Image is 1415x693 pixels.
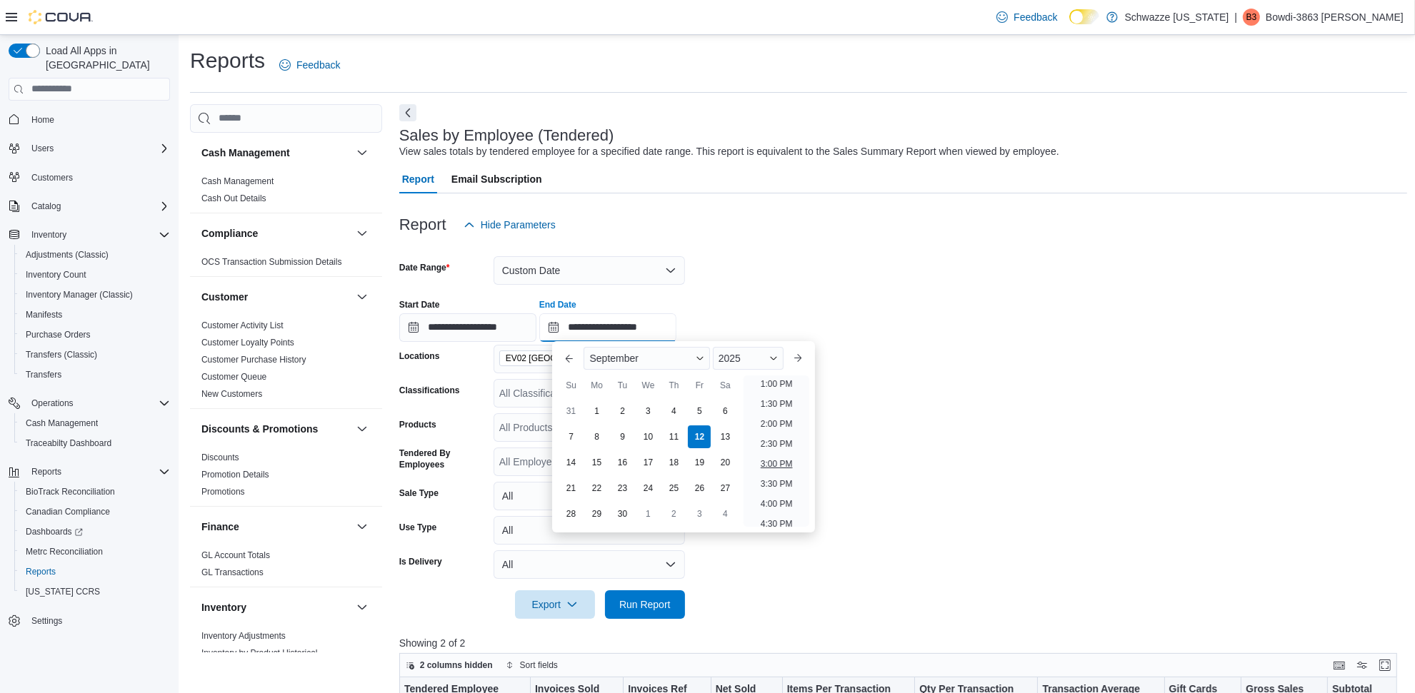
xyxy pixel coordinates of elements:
[20,503,116,520] a: Canadian Compliance
[26,395,79,412] button: Operations
[201,226,351,241] button: Compliance
[458,211,561,239] button: Hide Parameters
[14,562,176,582] button: Reports
[26,169,79,186] a: Customers
[9,103,170,669] nav: Complex example
[26,463,170,480] span: Reports
[190,317,382,408] div: Customer
[20,306,170,323] span: Manifests
[1069,24,1070,25] span: Dark Mode
[399,385,460,396] label: Classifications
[201,470,269,480] a: Promotion Details
[636,374,659,397] div: We
[26,269,86,280] span: Inventory Count
[201,648,318,658] a: Inventory by Product Historical
[20,435,170,452] span: Traceabilty Dashboard
[755,395,799,413] li: 1:30 PM
[26,369,61,380] span: Transfers
[14,265,176,285] button: Inventory Count
[20,415,170,432] span: Cash Management
[201,567,264,577] a: GL Transactions
[399,313,536,342] input: Press the down key to open a popover containing a calendar.
[585,502,608,525] div: day-29
[190,173,382,213] div: Cash Management
[755,475,799,492] li: 3:30 PM
[201,647,318,659] span: Inventory by Product Historical
[14,522,176,542] a: Dashboards
[755,495,799,512] li: 4:00 PM
[20,483,170,500] span: BioTrack Reconciliation
[201,371,266,383] span: Customer Queue
[494,482,685,510] button: All
[201,469,269,480] span: Promotion Details
[1234,9,1237,26] p: |
[611,502,634,525] div: day-30
[755,415,799,433] li: 2:00 PM
[714,502,736,525] div: day-4
[688,425,711,448] div: day-12
[201,600,351,614] button: Inventory
[26,437,111,449] span: Traceabilty Dashboard
[636,502,659,525] div: day-1
[402,165,434,193] span: Report
[31,114,54,126] span: Home
[201,226,258,241] h3: Compliance
[559,502,582,525] div: day-28
[190,547,382,587] div: Finance
[26,226,170,243] span: Inventory
[636,451,659,474] div: day-17
[585,477,608,500] div: day-22
[20,523,170,540] span: Dashboards
[201,452,239,463] span: Discounts
[3,610,176,631] button: Settings
[201,354,306,365] span: Customer Purchase History
[515,590,595,619] button: Export
[1125,9,1229,26] p: Schwazze [US_STATE]
[31,201,61,212] span: Catalog
[1266,9,1404,26] p: Bowdi-3863 [PERSON_NAME]
[20,583,106,600] a: [US_STATE] CCRS
[14,482,176,502] button: BioTrack Reconciliation
[3,167,176,188] button: Customers
[14,413,176,433] button: Cash Management
[755,435,799,452] li: 2:30 PM
[481,218,556,232] span: Hide Parameters
[20,583,170,600] span: Washington CCRS
[201,388,262,400] span: New Customers
[713,347,784,370] div: Button. Open the year selector. 2025 is currently selected.
[26,566,56,577] span: Reports
[688,451,711,474] div: day-19
[399,299,440,310] label: Start Date
[26,395,170,412] span: Operations
[201,338,294,348] a: Customer Loyalty Points
[662,451,685,474] div: day-18
[605,590,685,619] button: Run Report
[354,225,371,242] button: Compliance
[688,477,711,500] div: day-26
[201,193,266,203] a: Cash Out Details
[399,127,614,144] h3: Sales by Employee (Tendered)
[201,567,264,578] span: GL Transactions
[201,422,318,436] h3: Discounts & Promotions
[558,347,581,370] button: Previous Month
[26,140,59,157] button: Users
[662,502,685,525] div: day-2
[20,326,170,343] span: Purchase Orders
[20,523,89,540] a: Dashboards
[399,216,446,233] h3: Report
[3,138,176,158] button: Users
[399,144,1059,159] div: View sales totals by tendered employee for a specified date range. This report is equivalent to t...
[20,266,170,283] span: Inventory Count
[14,542,176,562] button: Metrc Reconciliation
[31,466,61,477] span: Reports
[589,353,638,364] span: September
[14,433,176,453] button: Traceabilty Dashboard
[559,374,582,397] div: Su
[400,657,499,674] button: 2 columns hidden
[26,226,72,243] button: Inventory
[20,286,170,303] span: Inventory Manager (Classic)
[201,337,294,348] span: Customer Loyalty Points
[20,286,139,303] a: Inventory Manager (Classic)
[14,582,176,602] button: [US_STATE] CCRS
[26,198,170,215] span: Catalog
